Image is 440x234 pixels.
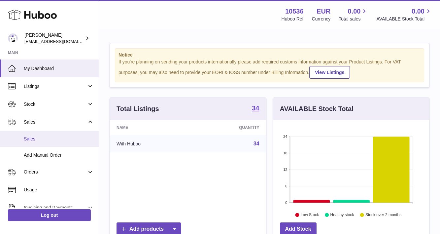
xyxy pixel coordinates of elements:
h3: Total Listings [117,104,159,113]
span: [EMAIL_ADDRESS][DOMAIN_NAME] [24,39,97,44]
strong: 10536 [285,7,304,16]
span: Sales [24,136,94,142]
span: Listings [24,83,87,90]
a: 34 [254,141,259,146]
th: Name [110,120,192,135]
text: 24 [283,135,287,138]
span: Orders [24,169,87,175]
a: 0.00 Total sales [339,7,368,22]
text: Low Stock [300,213,319,217]
a: 0.00 AVAILABLE Stock Total [376,7,432,22]
text: 6 [285,184,287,188]
div: Currency [312,16,331,22]
a: 34 [252,105,259,113]
a: Log out [8,209,91,221]
span: Add Manual Order [24,152,94,158]
div: [PERSON_NAME] [24,32,84,45]
h3: AVAILABLE Stock Total [280,104,354,113]
span: 0.00 [348,7,361,16]
img: riberoyepescamila@hotmail.com [8,33,18,43]
text: 12 [283,168,287,172]
span: AVAILABLE Stock Total [376,16,432,22]
text: 0 [285,201,287,205]
span: My Dashboard [24,65,94,72]
span: Usage [24,187,94,193]
span: Stock [24,101,87,107]
th: Quantity [192,120,266,135]
strong: Notice [118,52,421,58]
text: 18 [283,151,287,155]
div: If you're planning on sending your products internationally please add required customs informati... [118,59,421,79]
a: View Listings [309,66,350,79]
text: Healthy stock [330,213,354,217]
div: Huboo Ref [282,16,304,22]
span: Total sales [339,16,368,22]
span: 0.00 [412,7,424,16]
strong: 34 [252,105,259,111]
span: Sales [24,119,87,125]
td: With Huboo [110,135,192,152]
span: Invoicing and Payments [24,205,87,211]
text: Stock over 2 months [365,213,401,217]
strong: EUR [317,7,330,16]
